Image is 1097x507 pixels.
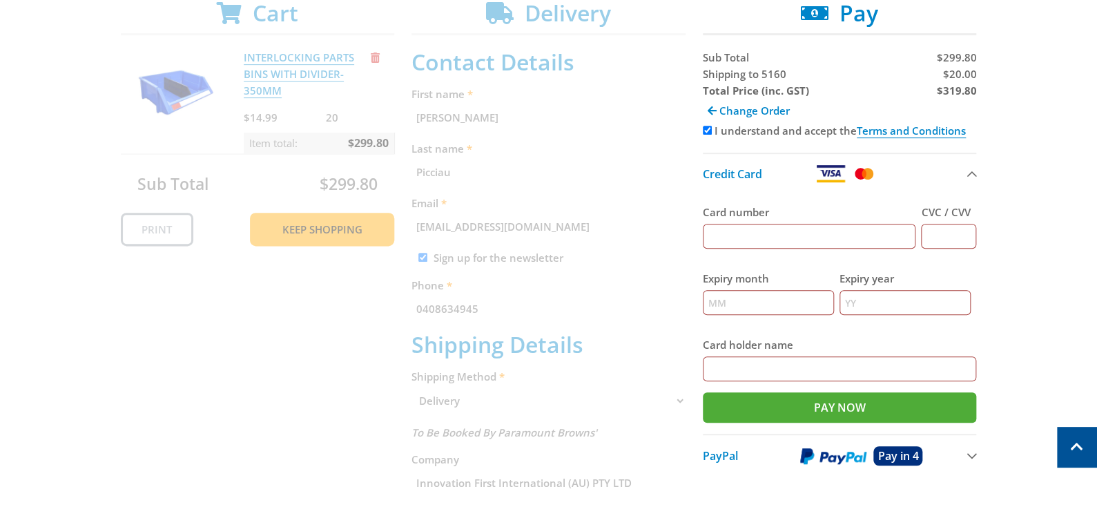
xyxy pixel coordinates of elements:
[877,448,918,463] span: Pay in 4
[703,270,834,287] label: Expiry month
[921,204,976,220] label: CVC / CVV
[703,166,762,182] span: Credit Card
[800,448,866,465] img: PayPal
[839,290,971,315] input: YY
[703,67,786,81] span: Shipping to 5160
[703,204,916,220] label: Card number
[936,50,976,64] span: $299.80
[703,434,977,477] button: PayPal Pay in 4
[703,290,834,315] input: MM
[839,270,971,287] label: Expiry year
[703,392,977,423] input: Pay Now
[942,67,976,81] span: $20.00
[936,84,976,97] strong: $319.80
[703,99,795,122] a: Change Order
[703,126,712,135] input: Please accept the terms and conditions.
[703,336,977,353] label: Card holder name
[719,104,790,117] span: Change Order
[852,165,876,182] img: Mastercard
[703,50,749,64] span: Sub Total
[857,124,966,138] a: Terms and Conditions
[715,124,966,138] label: I understand and accept the
[815,165,846,182] img: Visa
[703,153,977,193] button: Credit Card
[703,448,738,463] span: PayPal
[703,84,809,97] strong: Total Price (inc. GST)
